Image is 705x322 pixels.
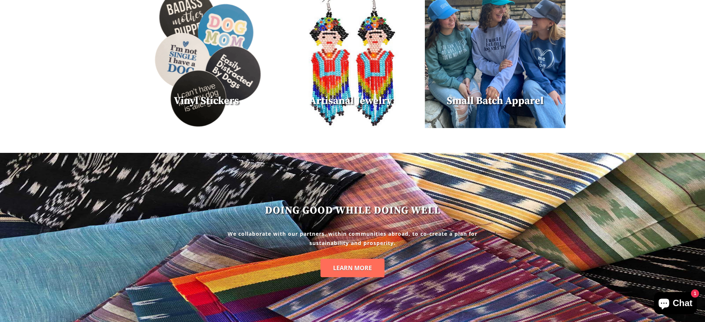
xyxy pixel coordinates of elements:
span: Artisanal Jewelry [309,94,392,107]
inbox-online-store-chat: Shopify online store chat [652,292,699,316]
span: Small Batch Apparel [447,94,544,107]
a: LEARN MORE [320,259,385,277]
span: Vinyl Stickers [174,94,239,107]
